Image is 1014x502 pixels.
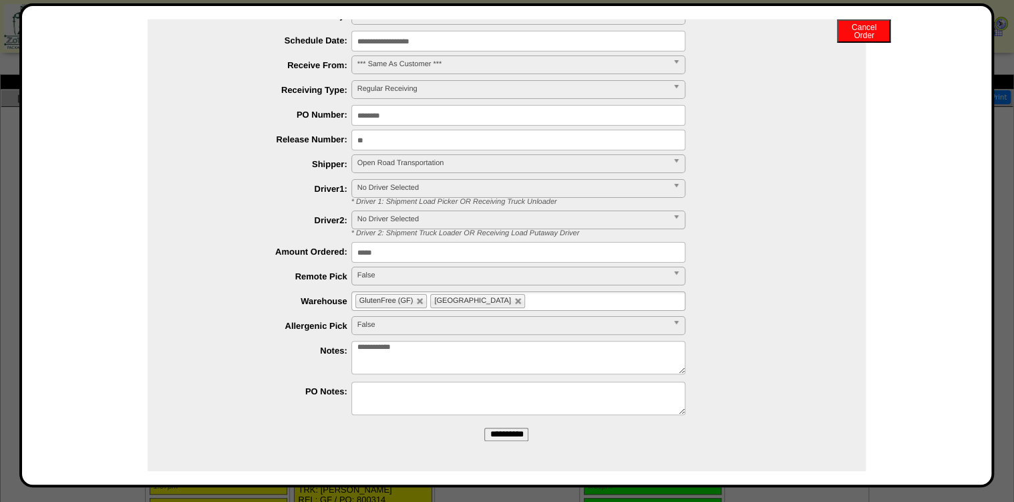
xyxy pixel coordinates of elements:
[359,297,413,305] span: GlutenFree (GF)
[174,346,351,356] label: Notes:
[174,321,351,331] label: Allergenic Pick
[434,297,511,305] span: [GEOGRAPHIC_DATA]
[341,229,866,237] div: * Driver 2: Shipment Truck Loader OR Receiving Load Putaway Driver
[837,19,890,43] button: CancelOrder
[174,184,351,194] label: Driver1:
[174,296,351,306] label: Warehouse
[357,317,667,333] span: False
[357,267,667,283] span: False
[174,215,351,225] label: Driver2:
[174,85,351,95] label: Receiving Type:
[174,134,351,144] label: Release Number:
[174,35,351,45] label: Schedule Date:
[174,386,351,396] label: PO Notes:
[357,81,667,97] span: Regular Receiving
[341,198,866,206] div: * Driver 1: Shipment Load Picker OR Receiving Truck Unloader
[357,155,667,171] span: Open Road Transportation
[357,211,667,227] span: No Driver Selected
[174,247,351,257] label: Amount Ordered:
[174,110,351,120] label: PO Number:
[174,271,351,281] label: Remote Pick
[174,60,351,70] label: Receive From:
[174,159,351,169] label: Shipper:
[357,180,667,196] span: No Driver Selected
